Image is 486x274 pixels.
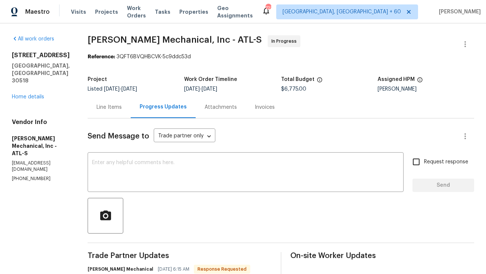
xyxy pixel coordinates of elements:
h5: Assigned HPM [378,77,415,82]
span: In Progress [271,37,300,45]
span: [DATE] [121,87,137,92]
span: [DATE] [104,87,120,92]
span: Listed [88,87,137,92]
div: Line Items [97,104,122,111]
h5: [PERSON_NAME] Mechanical, Inc - ATL-S [12,135,70,157]
span: Properties [179,8,208,16]
div: Attachments [205,104,237,111]
span: The hpm assigned to this work order. [417,77,423,87]
h5: Project [88,77,107,82]
h5: Work Order Timeline [184,77,237,82]
h4: Vendor Info [12,118,70,126]
span: Geo Assignments [217,4,253,19]
p: [EMAIL_ADDRESS][DOMAIN_NAME] [12,160,70,173]
span: Response Requested [195,265,249,273]
span: [DATE] [202,87,217,92]
div: Invoices [255,104,275,111]
p: [PHONE_NUMBER] [12,176,70,182]
span: [PERSON_NAME] Mechanical, Inc - ATL-S [88,35,262,44]
span: [GEOGRAPHIC_DATA], [GEOGRAPHIC_DATA] + 60 [283,8,401,16]
b: Reference: [88,54,115,59]
span: Maestro [25,8,50,16]
a: All work orders [12,36,54,42]
div: [PERSON_NAME] [378,87,474,92]
span: Trade Partner Updates [88,252,272,260]
span: Visits [71,8,86,16]
span: Tasks [155,9,170,14]
span: [PERSON_NAME] [436,8,481,16]
span: - [184,87,217,92]
h5: [GEOGRAPHIC_DATA], [GEOGRAPHIC_DATA] 30518 [12,62,70,84]
span: On-site Worker Updates [290,252,474,260]
div: 722 [265,4,271,12]
div: Trade partner only [154,130,215,143]
a: Home details [12,94,44,100]
span: Work Orders [127,4,146,19]
div: 3QFT6BVQHBCVK-5c9ddc53d [88,53,474,61]
span: [DATE] [184,87,200,92]
span: Request response [424,158,468,166]
div: Progress Updates [140,103,187,111]
span: [DATE] 6:15 AM [158,265,189,273]
h5: Total Budget [281,77,314,82]
span: $6,775.00 [281,87,306,92]
span: - [104,87,137,92]
span: Send Message to [88,133,149,140]
h6: [PERSON_NAME] Mechanical [88,265,153,273]
h2: [STREET_ADDRESS] [12,52,70,59]
span: The total cost of line items that have been proposed by Opendoor. This sum includes line items th... [317,77,323,87]
span: Projects [95,8,118,16]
